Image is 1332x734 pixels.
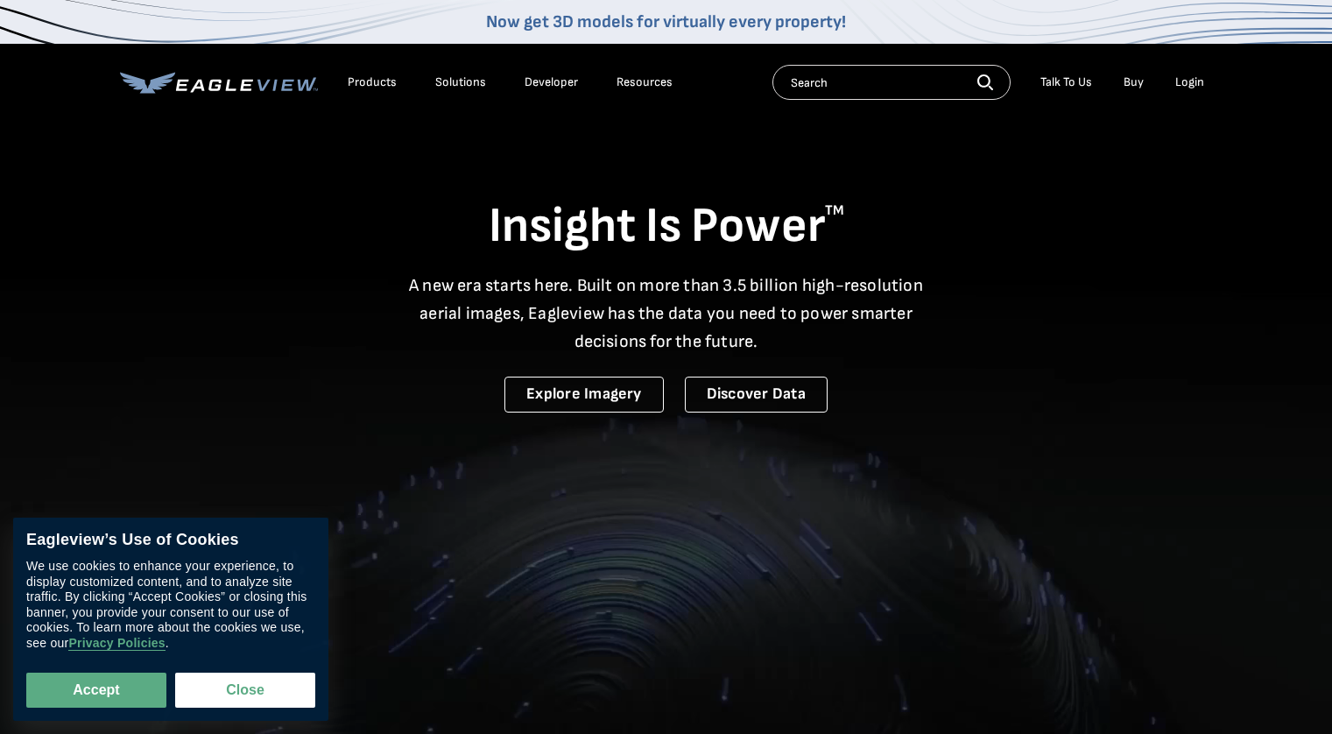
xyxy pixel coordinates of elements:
h1: Insight Is Power [120,196,1213,258]
a: Privacy Policies [68,636,165,651]
a: Explore Imagery [504,377,664,413]
div: Talk To Us [1040,74,1092,90]
p: A new era starts here. Built on more than 3.5 billion high-resolution aerial images, Eagleview ha... [398,272,934,356]
input: Search [772,65,1011,100]
div: Login [1175,74,1204,90]
a: Now get 3D models for virtually every property! [486,11,846,32]
a: Discover Data [685,377,828,413]
sup: TM [825,202,844,219]
div: We use cookies to enhance your experience, to display customized content, and to analyze site tra... [26,559,315,651]
div: Eagleview’s Use of Cookies [26,531,315,550]
div: Products [348,74,397,90]
div: Resources [617,74,673,90]
div: Solutions [435,74,486,90]
a: Developer [525,74,578,90]
button: Close [175,673,315,708]
button: Accept [26,673,166,708]
a: Buy [1124,74,1144,90]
